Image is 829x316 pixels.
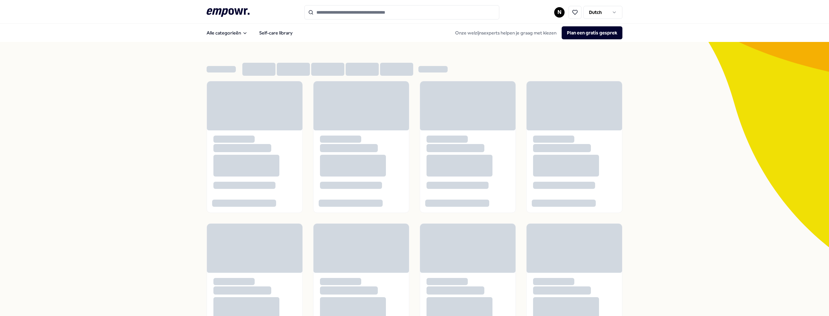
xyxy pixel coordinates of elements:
[201,26,298,39] nav: Main
[450,26,622,39] div: Onze welzijnsexperts helpen je graag met kiezen
[304,5,499,20] input: Search for products, categories or subcategories
[254,26,298,39] a: Self-care library
[554,7,565,18] button: N
[201,26,253,39] button: Alle categorieën
[562,26,622,39] button: Plan een gratis gesprek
